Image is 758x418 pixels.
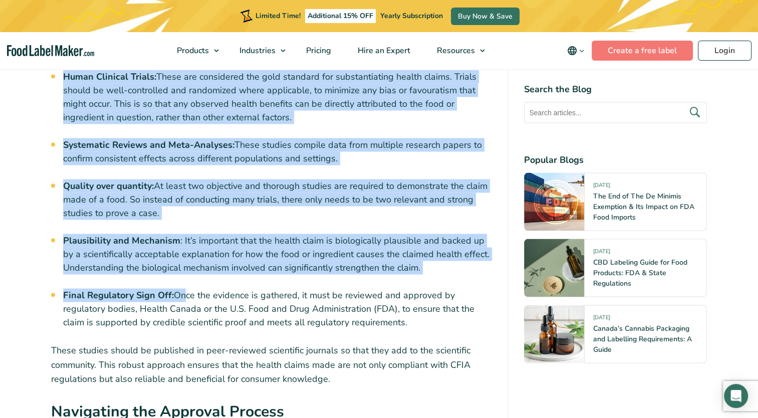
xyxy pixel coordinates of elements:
span: Yearly Subscription [380,11,443,21]
strong: Final Regulatory Sign Off: [63,289,174,301]
h4: Popular Blogs [524,153,707,166]
span: Industries [236,45,277,56]
strong: Systematic Reviews and Meta-Analyses: [63,139,234,151]
strong: Quality over quantity: [63,180,154,192]
span: Limited Time! [256,11,301,21]
a: Create a free label [592,41,693,61]
a: Hire an Expert [345,32,421,69]
a: Pricing [293,32,342,69]
div: Open Intercom Messenger [724,384,748,408]
span: Resources [434,45,476,56]
h4: Search the Blog [524,82,707,96]
li: : It’s important that the health claim is biologically plausible and backed up by a scientificall... [63,234,492,275]
strong: Plausibility and Mechanism [63,235,180,247]
a: CBD Labeling Guide for Food Products: FDA & State Regulations [593,257,687,288]
li: Once the evidence is gathered, it must be reviewed and approved by regulatory bodies, Health Cana... [63,289,492,329]
strong: Human Clinical Trials: [63,71,156,83]
a: Products [164,32,224,69]
span: [DATE] [593,247,610,259]
span: Hire an Expert [355,45,411,56]
span: Products [174,45,210,56]
a: Buy Now & Save [451,8,520,25]
input: Search articles... [524,102,707,123]
a: The End of The De Minimis Exemption & Its Impact on FDA Food Imports [593,191,694,222]
li: These studies compile data from multiple research papers to confirm consistent effects across dif... [63,138,492,165]
li: These are considered the gold standard for substantiating health claims. Trials should be well-co... [63,70,492,124]
a: Canada’s Cannabis Packaging and Labelling Requirements: A Guide [593,323,691,354]
li: At least two objective and thorough studies are required to demonstrate the claim made of a food.... [63,179,492,220]
a: Industries [226,32,291,69]
span: [DATE] [593,181,610,192]
span: Additional 15% OFF [305,9,376,23]
span: Pricing [303,45,332,56]
a: Resources [424,32,490,69]
a: Login [698,41,751,61]
span: [DATE] [593,313,610,325]
p: These studies should be published in peer-reviewed scientific journals so that they add to the sc... [51,343,492,386]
